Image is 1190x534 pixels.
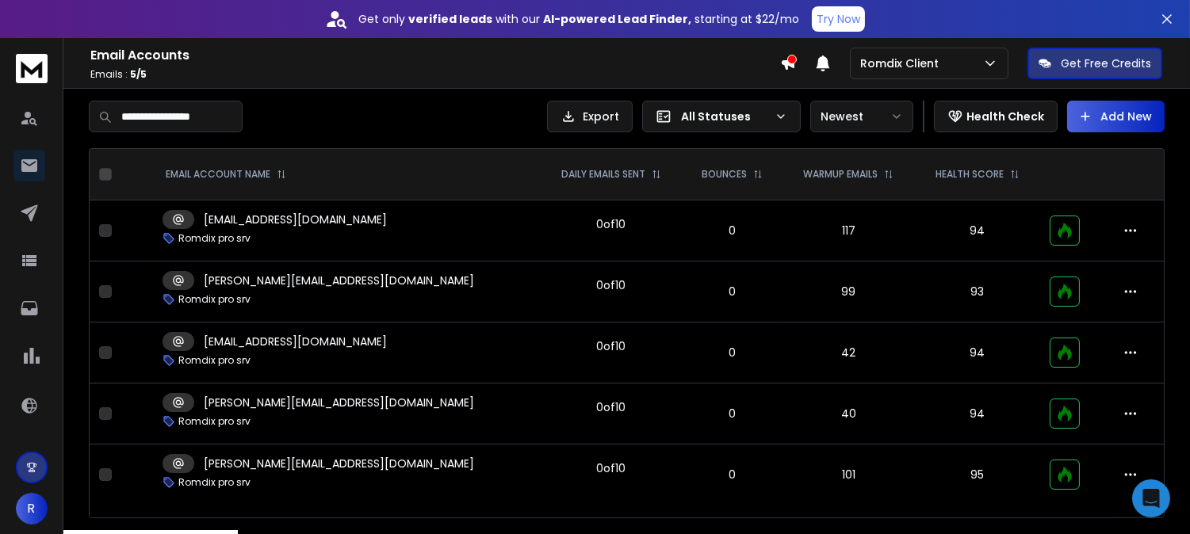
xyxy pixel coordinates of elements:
td: 99 [782,261,914,322]
img: tab_keywords_by_traffic_grey.svg [158,92,170,105]
div: EMAIL ACCOUNT NAME [166,168,286,181]
p: Get only with our starting at $22/mo [358,11,799,27]
td: 94 [915,322,1040,383]
p: 0 [692,467,772,483]
td: 117 [782,200,914,261]
div: 0 of 10 [596,277,626,293]
img: tab_domain_overview_orange.svg [43,92,55,105]
p: BOUNCES [702,168,747,181]
p: [PERSON_NAME][EMAIL_ADDRESS][DOMAIN_NAME] [204,456,474,471]
img: website_grey.svg [25,41,38,54]
button: Newest [810,101,913,132]
td: 101 [782,444,914,505]
p: Emails : [90,68,780,81]
p: Romdix pro srv [178,354,251,367]
p: Romdix pro srv [178,415,251,428]
span: 5 / 5 [130,67,147,81]
p: Try Now [817,11,860,27]
strong: verified leads [408,11,492,27]
div: Domain Overview [60,93,142,104]
p: WARMUP EMAILS [803,168,878,181]
p: [PERSON_NAME][EMAIL_ADDRESS][DOMAIN_NAME] [204,395,474,410]
p: Romdix pro srv [178,232,251,245]
div: Open Intercom Messenger [1132,479,1170,517]
p: Health Check [966,109,1044,124]
button: Export [547,101,633,132]
p: [EMAIL_ADDRESS][DOMAIN_NAME] [204,212,387,227]
td: 94 [915,383,1040,444]
p: Get Free Credits [1061,55,1151,71]
td: 94 [915,200,1040,261]
td: 40 [782,383,914,444]
button: R [16,493,48,524]
p: All Statuses [681,109,768,124]
button: Health Check [934,101,1058,132]
p: [EMAIL_ADDRESS][DOMAIN_NAME] [204,334,387,349]
div: Keywords by Traffic [175,93,267,104]
p: 0 [692,406,772,421]
strong: AI-powered Lead Finder, [543,11,691,27]
p: HEALTH SCORE [936,168,1004,181]
button: Get Free Credits [1027,48,1162,79]
td: 93 [915,261,1040,322]
p: Romdix pro srv [178,476,251,489]
p: [PERSON_NAME][EMAIL_ADDRESS][DOMAIN_NAME] [204,273,474,288]
p: 0 [692,345,772,360]
div: 0 of 10 [596,338,626,354]
p: 0 [692,284,772,299]
button: Try Now [812,6,865,32]
p: Romdix Client [860,55,945,71]
div: 0 of 10 [596,460,626,476]
td: 42 [782,322,914,383]
img: logo [16,54,48,83]
p: DAILY EMAILS SENT [561,168,645,181]
div: Domain: [URL] [41,41,113,54]
img: logo_orange.svg [25,25,38,38]
div: v 4.0.25 [44,25,78,38]
p: Romdix pro srv [178,293,251,306]
button: Add New [1067,101,1165,132]
td: 95 [915,444,1040,505]
div: 0 of 10 [596,399,626,415]
div: 0 of 10 [596,216,626,232]
h1: Email Accounts [90,46,780,65]
p: 0 [692,223,772,238]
